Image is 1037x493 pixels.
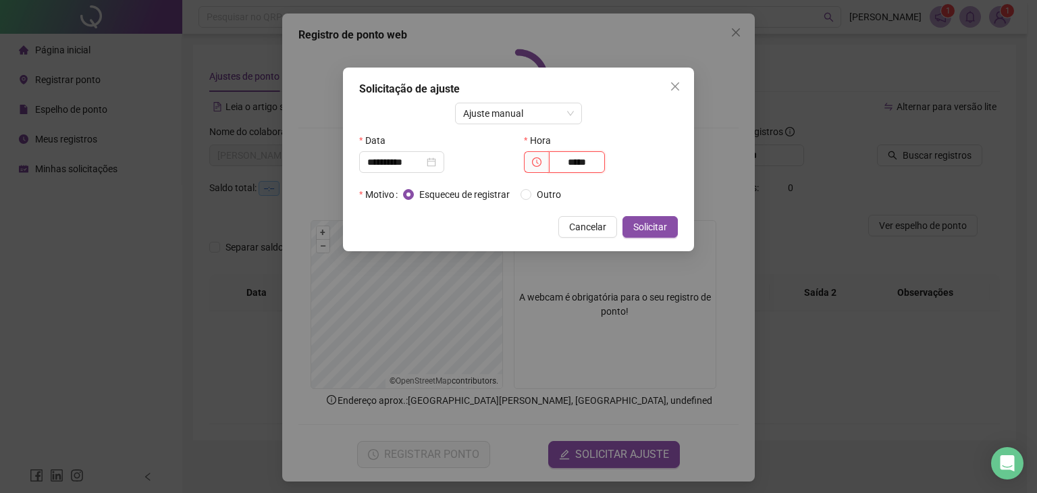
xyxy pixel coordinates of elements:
button: Solicitar [622,216,678,238]
div: Open Intercom Messenger [991,447,1023,479]
span: Ajuste manual [463,103,575,124]
label: Hora [524,130,560,151]
button: Close [664,76,686,97]
span: close [670,81,681,92]
span: Outro [531,187,566,202]
span: Cancelar [569,219,606,234]
span: clock-circle [532,157,541,167]
button: Cancelar [558,216,617,238]
label: Data [359,130,394,151]
div: Solicitação de ajuste [359,81,678,97]
span: Solicitar [633,219,667,234]
label: Motivo [359,184,403,205]
span: Esqueceu de registrar [414,187,515,202]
